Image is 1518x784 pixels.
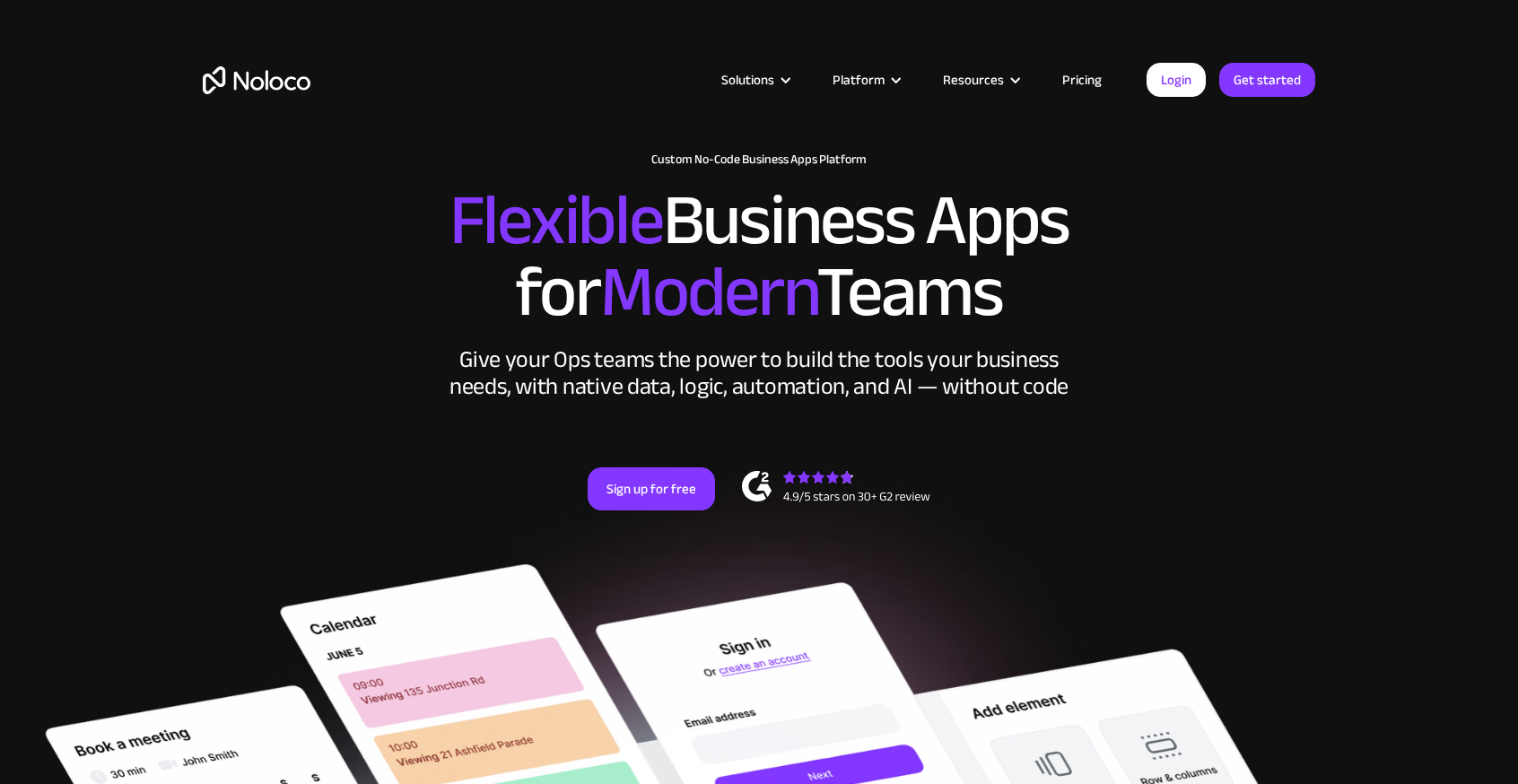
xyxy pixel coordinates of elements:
[833,68,885,91] div: Platform
[1219,63,1315,97] a: Get started
[588,467,715,510] a: Sign up for free
[920,68,1040,91] div: Resources
[1147,63,1206,97] a: Login
[600,225,816,359] span: Modern
[721,68,774,91] div: Solutions
[810,68,920,91] div: Platform
[203,185,1315,328] h2: Business Apps for Teams
[449,153,663,287] span: Flexible
[445,346,1073,400] div: Give your Ops teams the power to build the tools your business needs, with native data, logic, au...
[1040,68,1124,91] a: Pricing
[943,68,1004,91] div: Resources
[203,66,310,94] a: home
[699,68,810,91] div: Solutions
